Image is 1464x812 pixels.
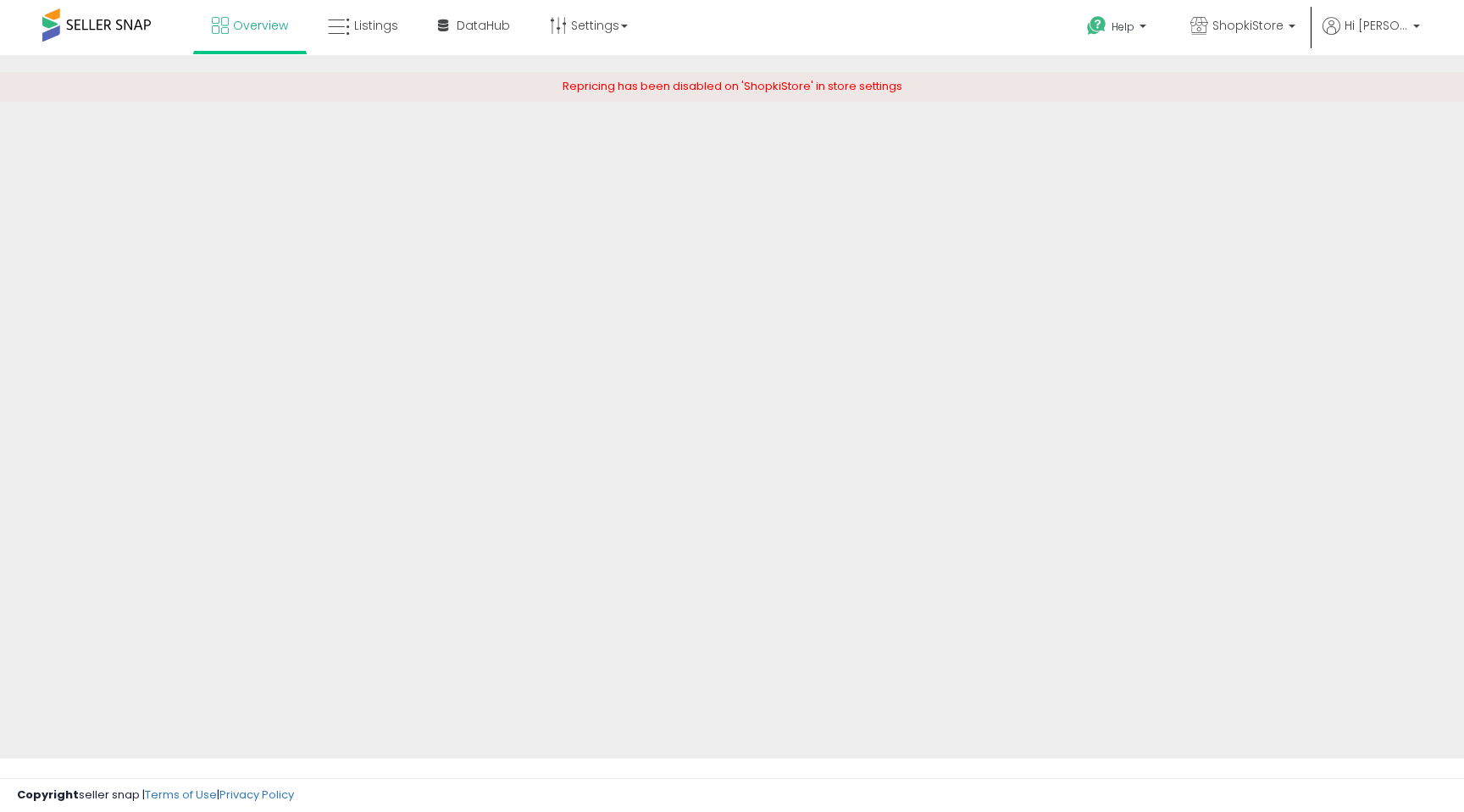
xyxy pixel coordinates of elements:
span: Overview [233,17,288,34]
span: ShopkiStore [1212,17,1284,34]
a: Help [1073,3,1163,55]
span: Listings [354,17,398,34]
i: Get Help [1086,15,1107,36]
a: Hi [PERSON_NAME] [1323,17,1420,55]
span: Help [1112,19,1134,34]
span: DataHub [457,17,510,34]
span: Hi [PERSON_NAME] [1345,17,1408,34]
span: Repricing has been disabled on 'ShopkiStore' in store settings [563,78,902,94]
